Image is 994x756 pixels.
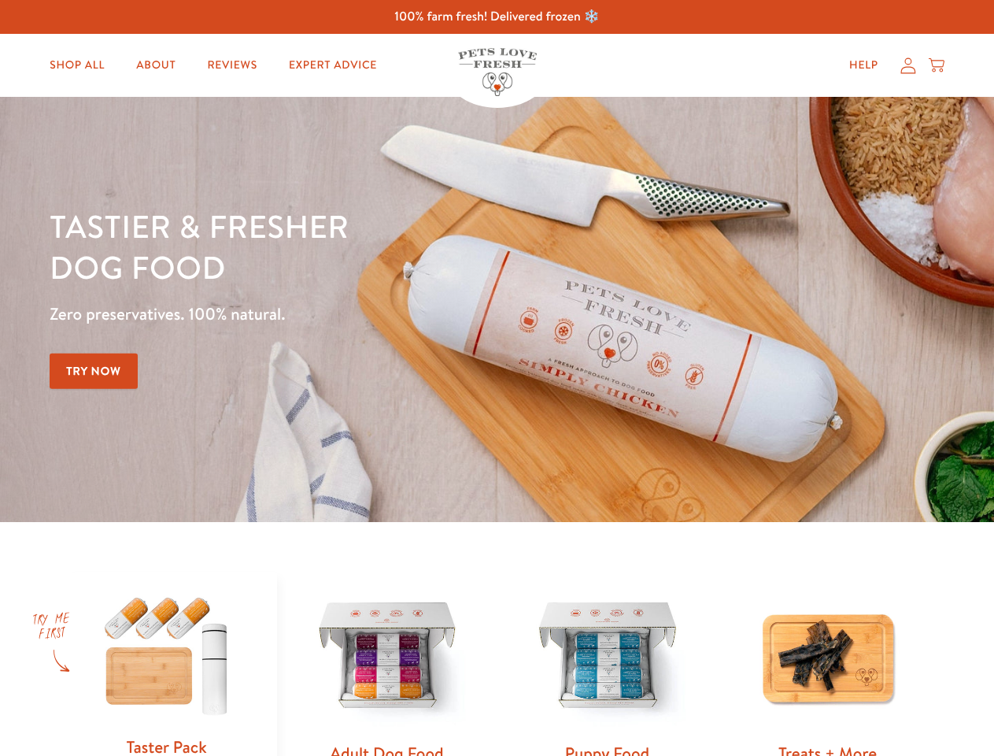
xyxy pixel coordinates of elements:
a: Shop All [37,50,117,81]
a: Expert Advice [276,50,390,81]
a: Try Now [50,354,138,389]
p: Zero preservatives. 100% natural. [50,300,646,328]
a: About [124,50,188,81]
a: Reviews [194,50,269,81]
h1: Tastier & fresher dog food [50,206,646,287]
img: Pets Love Fresh [458,48,537,96]
a: Help [837,50,891,81]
